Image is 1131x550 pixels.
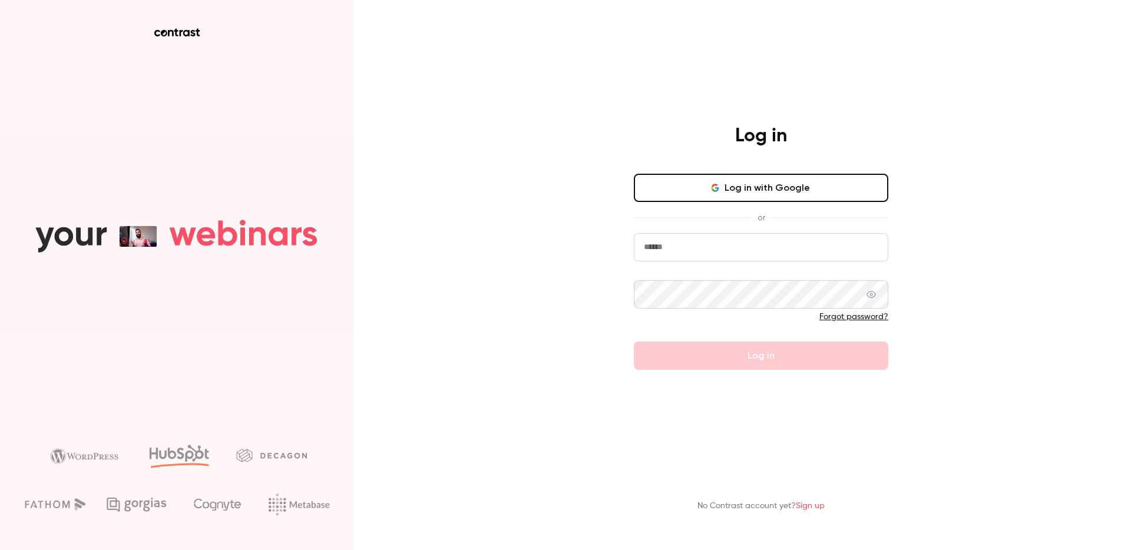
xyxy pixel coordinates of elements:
[236,449,307,462] img: decagon
[752,211,771,224] span: or
[735,124,787,148] h4: Log in
[697,500,825,512] p: No Contrast account yet?
[634,174,888,202] button: Log in with Google
[796,502,825,510] a: Sign up
[819,313,888,321] a: Forgot password?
